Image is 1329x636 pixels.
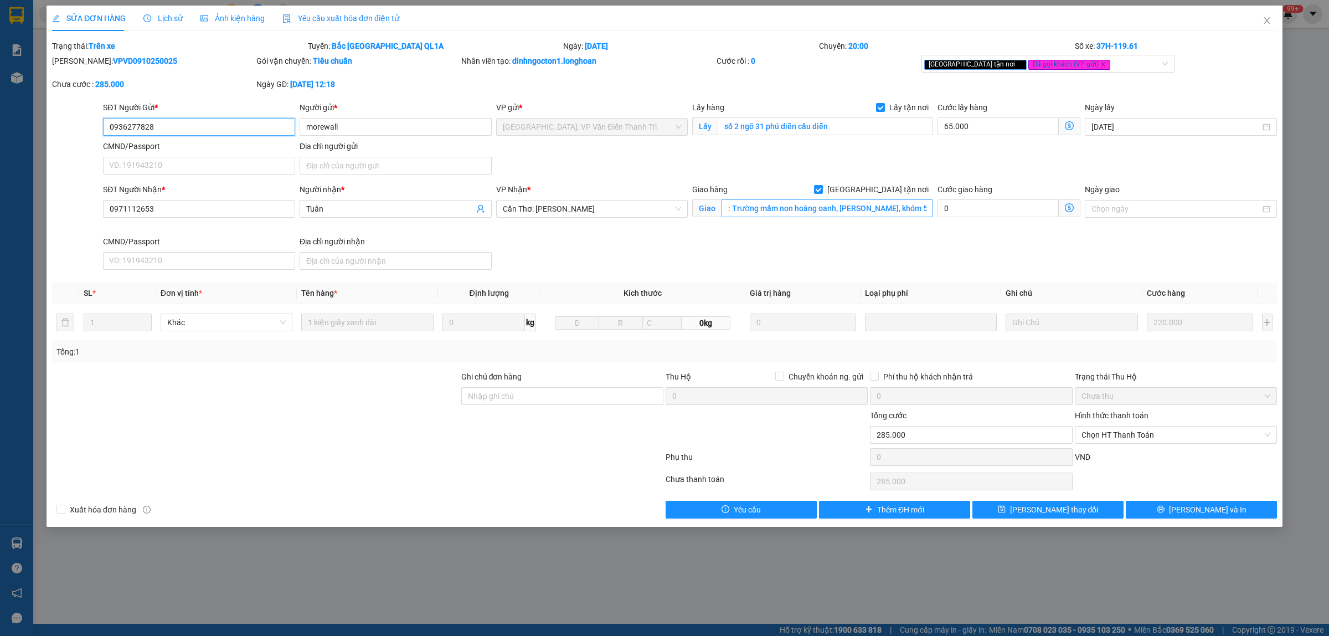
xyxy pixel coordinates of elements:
[307,40,563,52] div: Tuyến:
[1096,42,1138,50] b: 37H-119.61
[848,42,868,50] b: 20:00
[555,316,599,330] input: D
[113,57,177,65] b: VPVD0910250025
[734,504,761,516] span: Yêu cầu
[84,289,92,298] span: SL
[300,183,492,196] div: Người nhận
[937,199,1059,217] input: Cước giao hàng
[1081,388,1270,404] span: Chưa thu
[624,289,662,298] span: Kích thước
[332,42,444,50] b: Bắc [GEOGRAPHIC_DATA] QL1A
[52,55,254,67] div: [PERSON_NAME]:
[1251,6,1282,37] button: Close
[300,101,492,114] div: Người gửi
[692,185,728,194] span: Giao hàng
[722,505,729,514] span: exclamation-circle
[1065,121,1074,130] span: dollar-circle
[256,55,459,67] div: Gói vận chuyển:
[52,78,254,90] div: Chưa cước :
[461,387,663,405] input: Ghi chú đơn hàng
[282,14,399,23] span: Yêu cầu xuất hóa đơn điện tử
[300,252,492,270] input: Địa chỉ của người nhận
[1147,289,1185,298] span: Cước hàng
[1065,203,1074,212] span: dollar-circle
[1100,61,1106,67] span: close
[301,289,337,298] span: Tên hàng
[1091,121,1260,133] input: Ngày lấy
[503,119,682,135] span: Hà Nội: VP Văn Điển Thanh Trì
[692,117,718,135] span: Lấy
[1075,411,1148,420] label: Hình thức thanh toán
[1085,185,1120,194] label: Ngày giao
[1262,314,1273,331] button: plus
[1091,203,1260,215] input: Ngày giao
[143,506,151,514] span: info-circle
[1074,40,1278,52] div: Số xe:
[682,316,730,330] span: 0kg
[167,314,286,331] span: Khác
[51,40,307,52] div: Trạng thái:
[599,316,643,330] input: R
[1001,283,1142,304] th: Ghi chú
[103,140,295,152] div: CMND/Passport
[1075,453,1090,461] span: VND
[470,289,509,298] span: Định lượng
[103,101,295,114] div: SĐT Người Gửi
[503,201,682,217] span: Cần Thơ: Kho Ninh Kiều
[585,42,608,50] b: [DATE]
[300,140,492,152] div: Địa chỉ người gửi
[1006,314,1137,331] input: Ghi Chú
[1169,504,1246,516] span: [PERSON_NAME] và In
[1147,314,1253,331] input: 0
[300,235,492,248] div: Địa chỉ người nhận
[95,80,124,89] b: 285.000
[525,314,536,331] span: kg
[664,473,869,493] div: Chưa thanh toán
[998,505,1006,514] span: save
[313,57,352,65] b: Tiêu chuẩn
[879,371,977,383] span: Phí thu hộ khách nhận trả
[1126,501,1277,519] button: printer[PERSON_NAME] và In
[1028,60,1111,70] span: Đã gọi khách (VP gửi)
[1075,371,1277,383] div: Trạng thái Thu Hộ
[924,60,1027,70] span: [GEOGRAPHIC_DATA] tận nơi
[937,117,1059,135] input: Cước lấy hàng
[476,204,485,213] span: user-add
[750,314,856,331] input: 0
[256,78,459,90] div: Ngày GD:
[496,101,688,114] div: VP gửi
[718,117,933,135] input: Lấy tận nơi
[666,501,817,519] button: exclamation-circleYêu cầu
[496,185,527,194] span: VP Nhận
[750,289,791,298] span: Giá trị hàng
[65,504,141,516] span: Xuất hóa đơn hàng
[877,504,924,516] span: Thêm ĐH mới
[52,14,126,23] span: SỬA ĐƠN HÀNG
[1157,505,1165,514] span: printer
[823,183,933,196] span: [GEOGRAPHIC_DATA] tận nơi
[818,40,1074,52] div: Chuyến:
[722,199,933,217] input: Giao tận nơi
[52,14,60,22] span: edit
[103,235,295,248] div: CMND/Passport
[861,283,1001,304] th: Loại phụ phí
[642,316,682,330] input: C
[885,101,933,114] span: Lấy tận nơi
[200,14,208,22] span: picture
[512,57,596,65] b: dinhngocton1.longhoan
[972,501,1124,519] button: save[PERSON_NAME] thay đổi
[56,314,74,331] button: delete
[784,371,868,383] span: Chuyển khoản ng. gửi
[937,185,992,194] label: Cước giao hàng
[461,55,715,67] div: Nhân viên tạo:
[692,199,722,217] span: Giao
[103,183,295,196] div: SĐT Người Nhận
[89,42,115,50] b: Trên xe
[1263,16,1271,25] span: close
[143,14,183,23] span: Lịch sử
[664,451,869,470] div: Phụ thu
[1085,103,1115,112] label: Ngày lấy
[865,505,873,514] span: plus
[819,501,970,519] button: plusThêm ĐH mới
[1017,61,1022,67] span: close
